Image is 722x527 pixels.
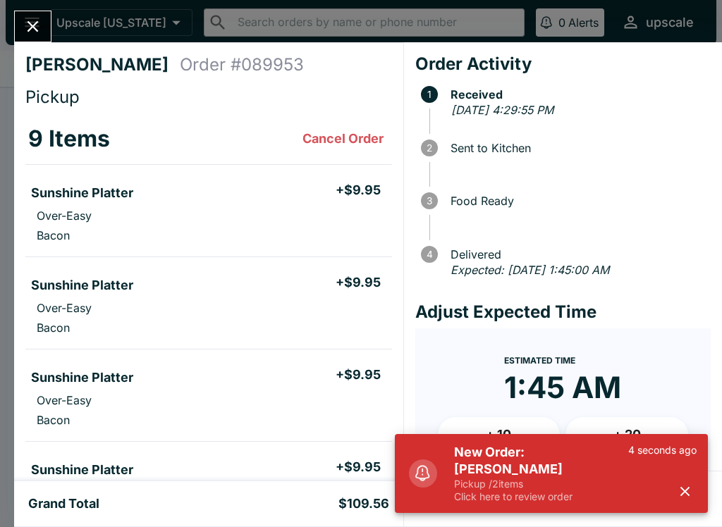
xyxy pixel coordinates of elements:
[31,369,133,386] h5: Sunshine Platter
[427,89,432,100] text: 1
[37,393,92,407] p: Over-Easy
[454,478,628,490] p: Pickup / 2 items
[336,459,381,476] h5: + $9.95
[180,54,304,75] h4: Order # 089953
[427,195,432,206] text: 3
[336,366,381,383] h5: + $9.95
[37,301,92,315] p: Over-Easy
[336,274,381,291] h5: + $9.95
[628,444,697,457] p: 4 seconds ago
[415,302,711,323] h4: Adjust Expected Time
[426,249,432,260] text: 4
[427,142,432,154] text: 2
[297,125,389,153] button: Cancel Order
[336,182,381,199] h5: + $9.95
[31,185,133,201] h5: Sunshine Platter
[28,495,99,512] h5: Grand Total
[454,444,628,478] h5: New Order: [PERSON_NAME]
[443,88,711,101] span: Received
[25,87,80,107] span: Pickup
[443,194,711,207] span: Food Ready
[451,103,553,117] em: [DATE] 4:29:55 PM
[31,461,133,478] h5: Sunshine Platter
[451,263,609,277] em: Expected: [DATE] 1:45:00 AM
[443,142,711,154] span: Sent to Kitchen
[443,248,711,261] span: Delivered
[37,413,70,427] p: Bacon
[415,54,711,75] h4: Order Activity
[338,495,389,512] h5: $109.56
[15,11,51,42] button: Close
[37,321,70,335] p: Bacon
[565,417,688,452] button: + 20
[37,209,92,223] p: Over-Easy
[28,125,110,153] h3: 9 Items
[31,277,133,294] h5: Sunshine Platter
[504,369,621,406] time: 1:45 AM
[25,54,180,75] h4: [PERSON_NAME]
[37,228,70,242] p: Bacon
[454,490,628,503] p: Click here to review order
[438,417,561,452] button: + 10
[504,355,575,366] span: Estimated Time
